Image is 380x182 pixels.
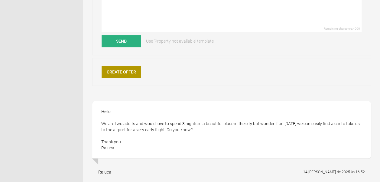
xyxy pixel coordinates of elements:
a: Create Offer [102,66,141,78]
button: Send [102,35,141,47]
div: Hello! We are two adults and would love to spend 3 nights in a beautiful place in the city but wo... [92,101,371,158]
flynt-date-display: 14 [PERSON_NAME] de 2025 às 16:52 [303,170,365,174]
a: Use 'Property not available' template [142,35,218,47]
div: Raluca [98,169,111,175]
